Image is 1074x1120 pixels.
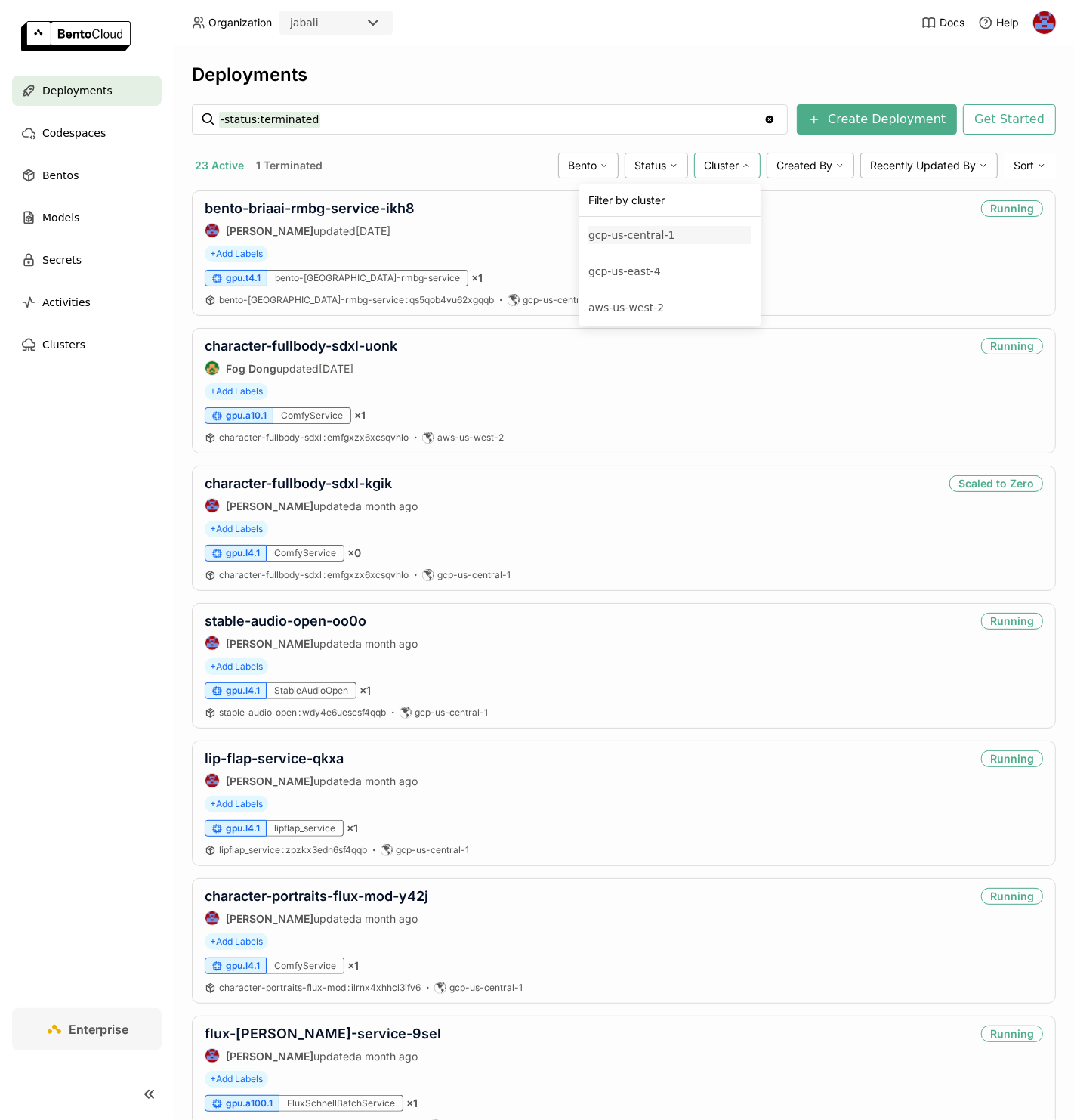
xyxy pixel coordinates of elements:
[406,1097,418,1110] span: × 1
[267,958,344,974] div: ComfyService
[226,362,276,375] strong: Fog Dong
[356,1050,418,1063] span: a month ago
[981,888,1043,905] div: Running
[226,775,313,787] strong: [PERSON_NAME]
[437,569,511,581] span: gcp-us-central-1
[205,246,268,262] span: +Add Labels
[205,613,366,629] a: stable-audio-open-oo0o
[1014,159,1034,172] span: Sort
[921,15,964,30] a: Docs
[981,1026,1043,1042] div: Running
[12,118,162,148] a: Codespaces
[42,209,79,227] span: Models
[12,203,162,233] a: Models
[205,1048,441,1063] div: updated
[42,166,79,184] span: Bentos
[219,294,494,306] a: bento-[GEOGRAPHIC_DATA]-rmbg-service:qs5qob4vu62xgqqb
[205,911,428,926] div: updated
[12,330,162,360] a: Clusters
[205,933,268,950] span: +Add Labels
[558,153,619,178] div: Bento
[356,912,418,925] span: a month ago
[226,410,267,422] span: gpu.a10.1
[219,844,367,856] a: lipflap_service:zpzkx3edn6sf4qqb
[12,76,162,106] a: Deployments
[219,982,421,994] a: character-portraits-flux-mod:ilrnx4xhhcl3ifv6
[1004,153,1056,178] div: Sort
[273,407,351,424] div: ComfyService
[253,156,326,175] button: 1 Terminated
[219,982,421,993] span: character-portraits-flux-mod ilrnx4xhhcl3ifv6
[356,500,418,512] span: a month ago
[205,636,219,650] img: Jhonatan Oliveira
[226,637,313,650] strong: [PERSON_NAME]
[205,796,268,812] span: +Add Labels
[205,360,397,376] div: updated
[226,1097,273,1109] span: gpu.a100.1
[1033,11,1056,34] img: Jhonatan Oliveira
[347,546,361,560] span: × 0
[205,1049,219,1063] img: Jhonatan Oliveira
[579,217,761,326] ul: Menu
[588,226,751,244] div: gcp-us-central-1
[356,775,418,787] span: a month ago
[42,82,113,100] span: Deployments
[347,982,350,993] span: :
[219,844,367,855] span: lipflap_service zpzkx3edn6sf4qqb
[981,200,1043,217] div: Running
[320,16,322,31] input: Selected jabali.
[360,684,371,698] span: × 1
[205,773,418,788] div: updated
[471,271,483,285] span: × 1
[205,338,397,354] a: character-fullbody-sdxl-uonk
[704,159,739,172] span: Cluster
[205,224,219,237] img: Jhonatan Oliveira
[579,184,761,217] div: Filter by cluster
[12,1008,162,1050] a: Enterprise
[267,682,356,699] div: StableAudioOpen
[406,294,408,305] span: :
[267,270,468,286] div: bento-[GEOGRAPHIC_DATA]-rmbg-service
[192,63,1056,86] div: Deployments
[219,707,386,718] span: stable_audio_open wdy4e6uescsf4qqb
[205,475,392,491] a: character-fullbody-sdxl-kgik
[205,200,415,216] a: bento-briaai-rmbg-service-ikh8
[12,287,162,317] a: Activities
[205,750,344,766] a: lip-flap-service-qkxa
[996,16,1019,29] span: Help
[354,409,366,422] span: × 1
[21,21,131,51] img: logo
[205,499,219,512] img: Jhonatan Oliveira
[205,911,219,925] img: Jhonatan Oliveira
[870,159,976,172] span: Recently Updated By
[625,153,688,178] div: Status
[860,153,998,178] div: Recently Updated By
[205,498,418,513] div: updated
[267,820,344,837] div: lipflap_service
[205,223,415,238] div: updated
[356,637,418,650] span: a month ago
[219,569,409,581] a: character-fullbody-sdxl:emfgxzx6xcsqvhlo
[205,383,268,400] span: +Add Labels
[588,262,751,280] div: gcp-us-east-4
[219,432,409,444] a: character-fullbody-sdxl:emfgxzx6xcsqvhlo
[226,960,260,972] span: gpu.l4.1
[767,153,854,178] div: Created By
[226,500,313,512] strong: [PERSON_NAME]
[226,224,313,237] strong: [PERSON_NAME]
[323,569,326,580] span: :
[267,545,344,562] div: ComfyService
[205,521,268,537] span: +Add Labels
[347,959,359,973] span: × 1
[764,113,776,125] svg: Clear value
[226,912,313,925] strong: [PERSON_NAME]
[42,124,106,142] span: Codespaces
[205,361,219,375] img: Fog Dong
[356,224,390,237] span: [DATE]
[449,982,523,994] span: gcp-us-central-1
[226,272,261,284] span: gpu.t4.1
[319,362,353,375] span: [DATE]
[226,822,260,834] span: gpu.l4.1
[205,658,268,675] span: +Add Labels
[981,338,1043,354] div: Running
